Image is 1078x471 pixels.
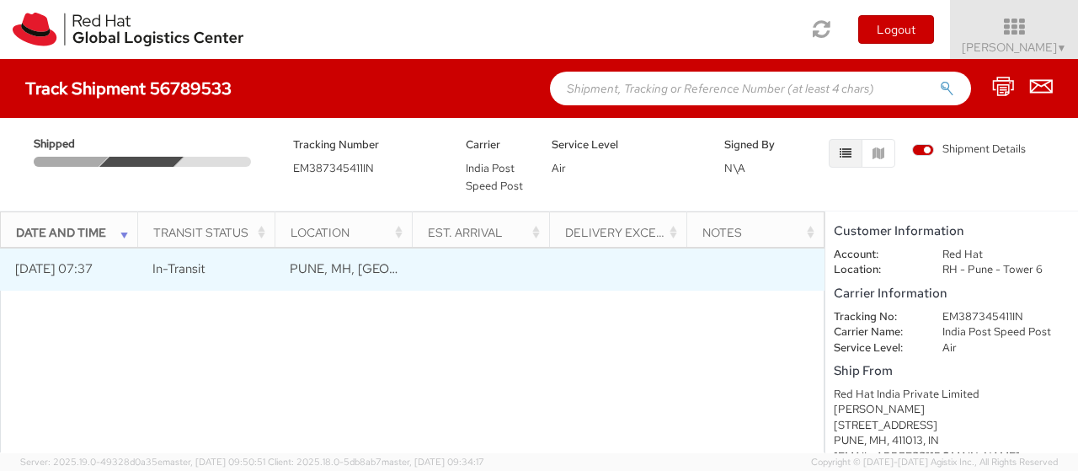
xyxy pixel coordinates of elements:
[268,456,484,468] span: Client: 2025.18.0-5db8ab7
[821,247,930,263] dt: Account:
[834,433,1070,449] div: PUNE, MH, 411013, IN
[25,79,232,98] h4: Track Shipment 56789533
[552,161,566,175] span: Air
[466,139,527,151] h5: Carrier
[821,309,930,325] dt: Tracking No:
[152,260,205,277] span: In-Transit
[811,456,1058,469] span: Copyright © [DATE]-[DATE] Agistix Inc., All Rights Reserved
[834,364,1070,378] h5: Ship From
[912,142,1026,160] label: Shipment Details
[821,340,930,356] dt: Service Level:
[16,224,133,241] div: Date and Time
[702,224,819,241] div: Notes
[1057,41,1067,55] span: ▼
[34,136,106,153] span: Shipped
[428,224,545,241] div: Est. Arrival
[834,449,1070,465] div: [EMAIL_ADDRESS][DOMAIN_NAME]
[858,15,934,44] button: Logout
[834,224,1070,238] h5: Customer Information
[466,161,523,193] span: India Post Speed Post
[290,260,487,277] span: PUNE, MH, IN
[821,262,930,278] dt: Location:
[13,13,243,46] img: rh-logistics-00dfa346123c4ec078e1.svg
[163,456,265,468] span: master, [DATE] 09:50:51
[834,387,1070,418] div: Red Hat India Private Limited [PERSON_NAME]
[153,224,270,241] div: Transit Status
[834,286,1070,301] h5: Carrier Information
[382,456,484,468] span: master, [DATE] 09:34:17
[20,456,265,468] span: Server: 2025.19.0-49328d0a35e
[291,224,408,241] div: Location
[552,139,699,151] h5: Service Level
[724,139,786,151] h5: Signed By
[821,324,930,340] dt: Carrier Name:
[293,139,440,151] h5: Tracking Number
[912,142,1026,158] span: Shipment Details
[834,418,1070,434] div: [STREET_ADDRESS]
[724,161,745,175] span: N\A
[293,161,374,175] span: EM387345411IN
[565,224,682,241] div: Delivery Exception
[550,72,971,105] input: Shipment, Tracking or Reference Number (at least 4 chars)
[962,40,1067,55] span: [PERSON_NAME]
